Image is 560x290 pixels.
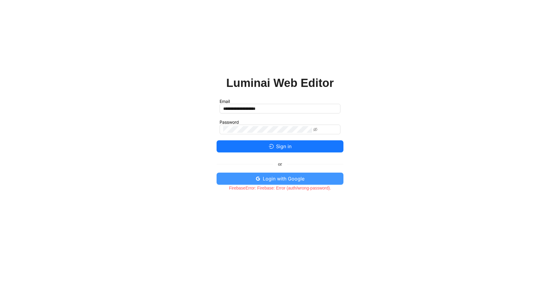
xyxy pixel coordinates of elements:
[313,127,317,132] span: eye-invisible
[256,176,260,181] span: google
[263,175,304,183] span: Login with Google
[269,144,274,149] span: login
[226,76,334,90] h1: Luminai Web Editor
[217,140,343,152] button: loginSign in
[273,160,287,168] span: or
[220,120,239,125] label: Password
[276,143,291,150] span: Sign in
[217,173,343,185] button: googleLogin with Google
[220,99,230,104] label: Email
[229,185,331,191] span: FirebaseError: Firebase: Error (auth/wrong-password).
